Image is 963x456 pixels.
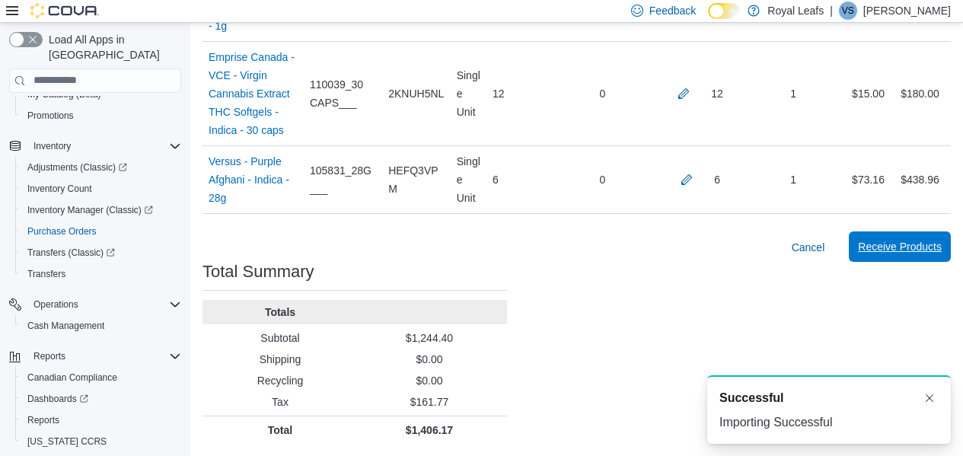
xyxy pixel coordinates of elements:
button: Dismiss toast [920,389,939,407]
div: Notification [719,389,939,407]
span: [US_STATE] CCRS [27,435,107,448]
a: Purchase Orders [21,222,103,241]
span: Successful [719,389,783,407]
a: Inventory Manager (Classic) [15,199,187,221]
span: Inventory Count [27,183,92,195]
a: Adjustments (Classic) [21,158,133,177]
span: Load All Apps in [GEOGRAPHIC_DATA] [43,32,181,62]
span: 2KNUH5NL [388,85,444,103]
div: Single Unit [451,146,486,213]
button: Receive Products [849,231,951,262]
a: Versus - Purple Afghani - Indica - 28g [209,152,298,207]
button: Reports [27,347,72,365]
div: 1 [745,164,841,195]
button: Transfers [15,263,187,285]
div: $180.00 [901,85,939,103]
button: [US_STATE] CCRS [15,431,187,452]
span: Cancel [792,240,825,255]
span: Inventory [33,140,71,152]
input: Dark Mode [708,3,740,19]
a: Inventory Count [21,180,98,198]
div: 12 [711,85,723,103]
a: Reports [21,411,65,429]
span: Cash Management [21,317,181,335]
p: Royal Leafs [767,2,824,20]
p: | [830,2,833,20]
div: Varun Singh [839,2,857,20]
p: Tax [209,394,352,410]
p: $0.00 [358,373,501,388]
button: Purchase Orders [15,221,187,242]
span: Canadian Compliance [21,368,181,387]
div: 0 [552,164,653,195]
span: Cash Management [27,320,104,332]
span: Transfers [21,265,181,283]
div: 1 [745,78,841,109]
span: Canadian Compliance [27,371,117,384]
span: Adjustments (Classic) [27,161,127,174]
h3: Total Summary [202,263,314,281]
p: Recycling [209,373,352,388]
span: Inventory Manager (Classic) [27,204,153,216]
span: Adjustments (Classic) [21,158,181,177]
a: Transfers (Classic) [15,242,187,263]
p: Totals [209,305,352,320]
div: $73.16 [842,164,894,195]
button: Inventory Count [15,178,187,199]
button: Reports [15,410,187,431]
button: Operations [27,295,85,314]
p: Shipping [209,352,352,367]
span: Reports [27,414,59,426]
span: Transfers (Classic) [21,244,181,262]
span: Dashboards [27,393,88,405]
button: Canadian Compliance [15,367,187,388]
p: Total [209,423,352,438]
span: Transfers [27,268,65,280]
span: Dashboards [21,390,181,408]
a: Cash Management [21,317,110,335]
span: Purchase Orders [21,222,181,241]
span: VS [842,2,854,20]
a: Emprise Canada - VCE - Virgin Cannabis Extract THC Softgels - Indica - 30 caps [209,48,298,139]
span: Reports [21,411,181,429]
span: 110039_30 CAPS___ [310,75,376,112]
div: 6 [714,171,720,189]
span: 105831_28G___ [310,161,376,198]
span: HEFQ3VPM [388,161,444,198]
div: 0 [552,78,653,109]
span: Promotions [27,110,74,122]
span: Receive Products [858,239,942,254]
button: Inventory [3,136,187,157]
div: Single Unit [451,60,486,127]
p: $161.77 [358,394,501,410]
p: $1,244.40 [358,330,501,346]
button: Reports [3,346,187,367]
span: Inventory Manager (Classic) [21,201,181,219]
a: Dashboards [15,388,187,410]
span: Washington CCRS [21,432,181,451]
a: Promotions [21,107,80,125]
span: Inventory Count [21,180,181,198]
a: Transfers [21,265,72,283]
span: Inventory [27,137,181,155]
div: $438.96 [901,171,939,189]
p: [PERSON_NAME] [863,2,951,20]
span: Reports [27,347,181,365]
div: Importing Successful [719,413,939,432]
div: 6 [486,164,552,195]
span: Operations [27,295,181,314]
p: $0.00 [358,352,501,367]
button: Operations [3,294,187,315]
button: Inventory [27,137,77,155]
span: Purchase Orders [27,225,97,238]
div: 12 [486,78,552,109]
div: $15.00 [842,78,894,109]
img: Cova [30,3,99,18]
span: Reports [33,350,65,362]
span: Operations [33,298,78,311]
a: Inventory Manager (Classic) [21,201,159,219]
span: Feedback [649,3,696,18]
p: $1,406.17 [358,423,501,438]
button: Promotions [15,105,187,126]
